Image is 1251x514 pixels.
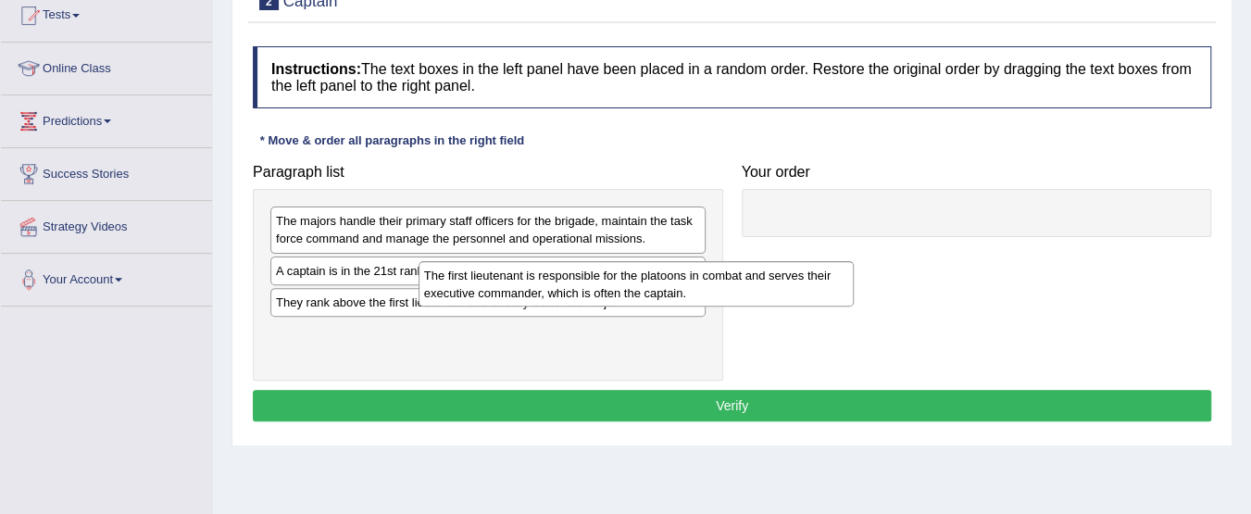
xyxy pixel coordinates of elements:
[270,257,706,285] div: A captain is in the 21st rank in the [DEMOGRAPHIC_DATA] Army.
[253,132,532,149] div: * Move & order all paragraphs in the right field
[1,43,212,89] a: Online Class
[253,46,1211,108] h4: The text boxes in the left panel have been placed in a random order. Restore the original order b...
[253,390,1211,421] button: Verify
[742,164,1212,181] h4: Your order
[253,164,723,181] h4: Paragraph list
[271,61,361,77] b: Instructions:
[1,201,212,247] a: Strategy Videos
[1,148,212,194] a: Success Stories
[1,254,212,300] a: Your Account
[1,95,212,142] a: Predictions
[270,288,706,317] div: They rank above the first lieutenant and directly below the major.
[270,207,706,253] div: The majors handle their primary staff officers for the brigade, maintain the task force command a...
[419,261,854,307] div: The first lieutenant is responsible for the platoons in combat and serves their executive command...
